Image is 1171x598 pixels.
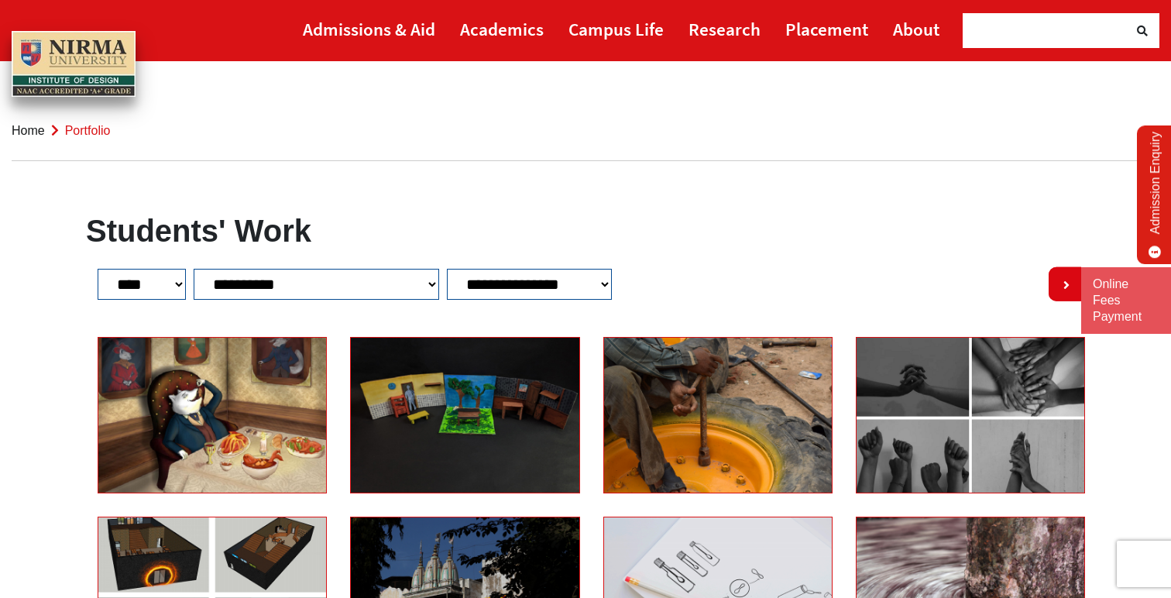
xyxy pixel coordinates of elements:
[1093,277,1159,325] a: Online Fees Payment
[460,12,544,46] a: Academics
[12,31,136,98] img: main_logo
[65,124,111,137] span: Portfolio
[689,12,761,46] a: Research
[893,12,939,46] a: About
[12,101,1159,161] nav: breadcrumb
[568,12,664,46] a: Campus Life
[303,12,435,46] a: Admissions & Aid
[86,212,1085,249] h1: Students' Work
[785,12,868,46] a: Placement
[12,124,45,137] a: Home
